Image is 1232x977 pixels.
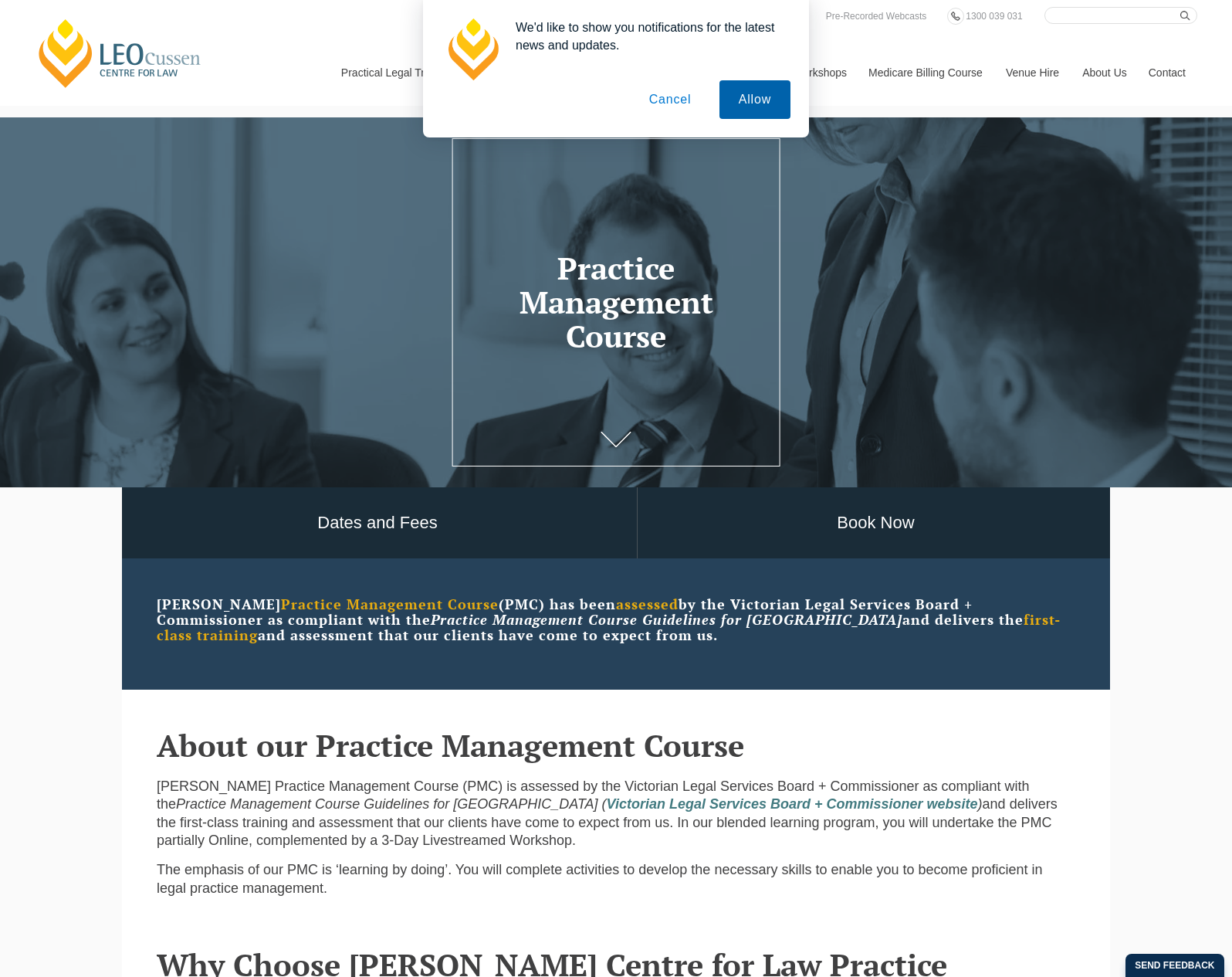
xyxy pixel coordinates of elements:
strong: first-class training [157,610,1061,644]
em: Practice Management Course Guidelines for [GEOGRAPHIC_DATA] ( ) [176,796,983,812]
button: Cancel [630,80,711,119]
p: [PERSON_NAME] (PMC) has been by the Victorian Legal Services Board + Commissioner as compliant wi... [157,597,1075,643]
h2: About our Practice Management Course [157,728,1075,762]
strong: Practice Management Course [281,595,499,613]
a: Victorian Legal Services Board + Commissioner website [607,796,978,812]
p: The emphasis of our PMC is ‘learning by doing’. You will complete activities to develop the neces... [157,861,1075,897]
a: Dates and Fees [118,487,637,559]
p: [PERSON_NAME] Practice Management Course (PMC) is assessed by the Victorian Legal Services Board ... [157,778,1075,850]
div: We'd like to show you notifications for the latest news and updates. [503,19,790,54]
img: notification icon [442,19,503,80]
h1: Practice Management Course [468,251,763,353]
button: Allow [719,80,790,119]
em: Practice Management Course Guidelines for [GEOGRAPHIC_DATA] [431,610,902,629]
strong: assessed [616,595,679,613]
a: Book Now [638,487,1114,559]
